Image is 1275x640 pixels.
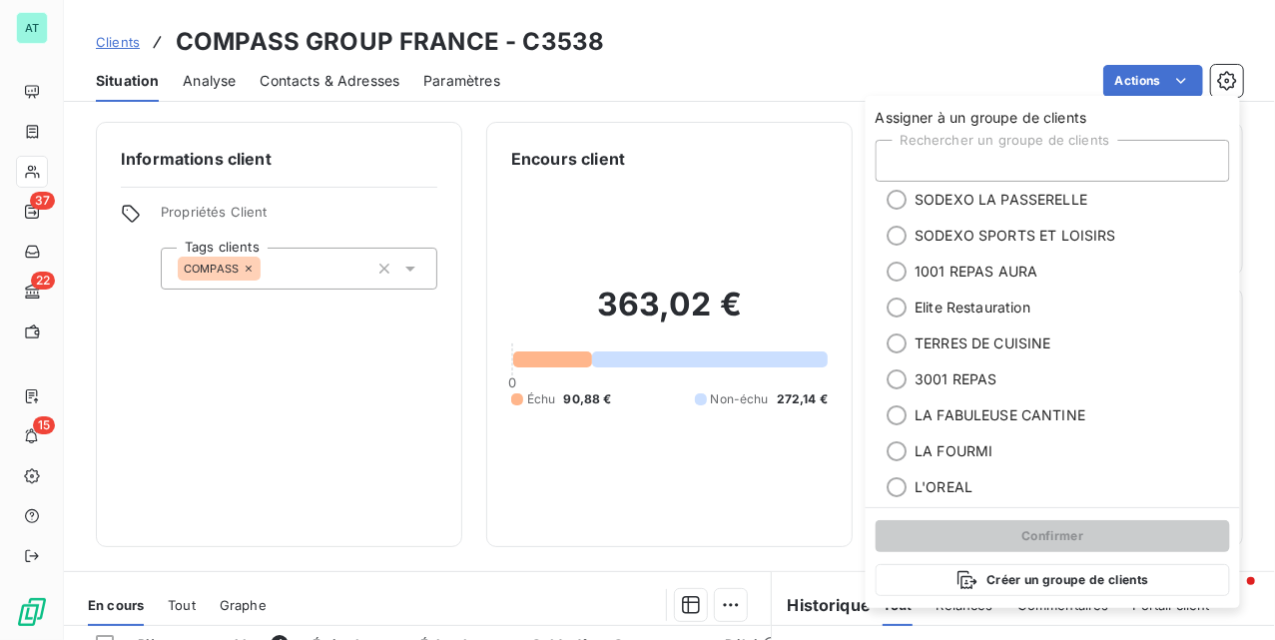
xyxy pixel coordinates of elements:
[916,333,1052,353] span: TERRES DE CUISINE
[777,390,828,408] span: 272,14 €
[183,71,236,91] span: Analyse
[916,190,1088,210] span: SODEXO LA PASSERELLE
[30,192,55,210] span: 37
[1207,572,1255,620] iframe: Intercom live chat
[916,441,993,461] span: LA FOURMI
[916,369,998,389] span: 3001 REPAS
[916,405,1086,425] span: LA FABULEUSE CANTINE
[168,597,196,613] span: Tout
[96,71,159,91] span: Situation
[866,96,1240,128] span: Assigner à un groupe de clients
[527,390,556,408] span: Échu
[121,147,437,171] h6: Informations client
[220,597,267,613] span: Graphe
[176,24,604,60] h3: COMPASS GROUP FRANCE - C3538
[33,416,55,434] span: 15
[96,32,140,52] a: Clients
[16,596,48,628] img: Logo LeanPay
[876,564,1230,596] button: Créer un groupe de clients
[916,262,1038,282] span: 1001 REPAS AURA
[511,147,625,171] h6: Encours client
[31,272,55,290] span: 22
[184,263,239,275] span: COMPASS
[511,285,828,344] h2: 363,02 €
[96,34,140,50] span: Clients
[16,12,48,44] div: AT
[916,477,973,497] span: L'OREAL
[1103,65,1203,97] button: Actions
[876,520,1230,552] button: Confirmer
[916,226,1117,246] span: SODEXO SPORTS ET LOISIRS
[564,390,612,408] span: 90,88 €
[772,593,872,617] h6: Historique
[916,298,1031,318] span: Elite Restauration
[711,390,769,408] span: Non-échu
[508,374,516,390] span: 0
[161,204,437,232] span: Propriétés Client
[261,260,277,278] input: Ajouter une valeur
[260,71,399,91] span: Contacts & Adresses
[423,71,500,91] span: Paramètres
[88,597,144,613] span: En cours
